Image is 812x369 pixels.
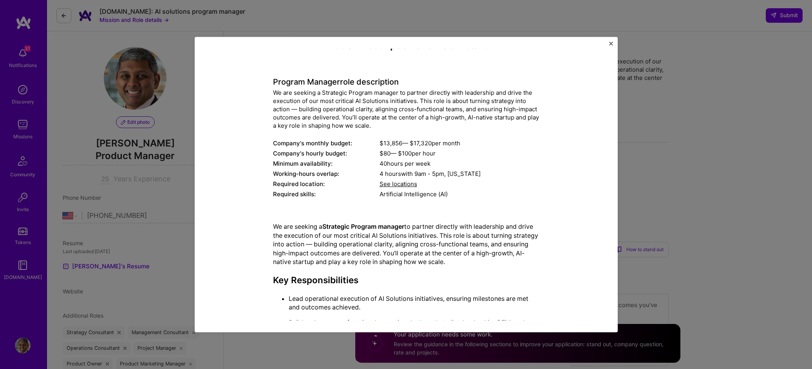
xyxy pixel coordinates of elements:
[273,180,380,188] div: Required location:
[380,160,539,168] div: 40 hours per week
[609,42,613,50] button: Close
[380,170,539,178] div: 4 hours with [US_STATE]
[380,190,539,199] div: Artificial Intelligence (AI)
[273,89,539,130] div: We are seeking a Strategic Program manager to partner directly with leadership and drive the exec...
[273,139,380,148] div: Company's monthly budget:
[273,150,380,158] div: Company's hourly budget:
[273,275,539,286] h3: Key Responsibilities
[413,170,447,178] span: 9am - 5pm ,
[289,318,539,336] p: Build and run cross-functional operating rhythms that align leadership, GTM, and product/AI teams.
[273,222,539,266] p: We are seeking a to partner directly with leadership and drive the execution of our most critical...
[273,160,380,168] div: Minimum availability:
[273,190,380,199] div: Required skills:
[289,294,539,312] p: Lead operational execution of AI Solutions initiatives, ensuring milestones are met and outcomes ...
[380,150,539,158] div: $ 80 — $ 100 per hour
[273,78,539,87] h4: Program Manager role description
[380,139,539,148] div: $ 13,856 — $ 17,320 per month
[380,181,417,188] span: See locations
[273,170,380,178] div: Working-hours overlap:
[322,223,404,231] strong: Strategic Program manager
